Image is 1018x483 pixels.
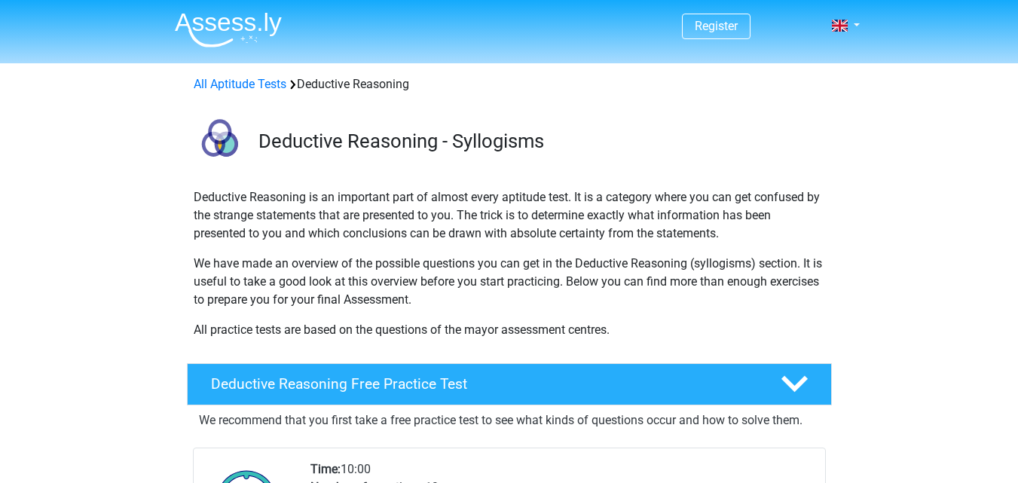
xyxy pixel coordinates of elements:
a: Deductive Reasoning Free Practice Test [181,363,838,405]
a: Register [695,19,738,33]
img: deductive reasoning [188,112,252,176]
b: Time: [310,462,341,476]
img: Assessly [175,12,282,47]
p: Deductive Reasoning is an important part of almost every aptitude test. It is a category where yo... [194,188,825,243]
h4: Deductive Reasoning Free Practice Test [211,375,757,393]
h3: Deductive Reasoning - Syllogisms [258,130,820,153]
p: We have made an overview of the possible questions you can get in the Deductive Reasoning (syllog... [194,255,825,309]
p: We recommend that you first take a free practice test to see what kinds of questions occur and ho... [199,411,820,430]
a: All Aptitude Tests [194,77,286,91]
div: Deductive Reasoning [188,75,831,93]
p: All practice tests are based on the questions of the mayor assessment centres. [194,321,825,339]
